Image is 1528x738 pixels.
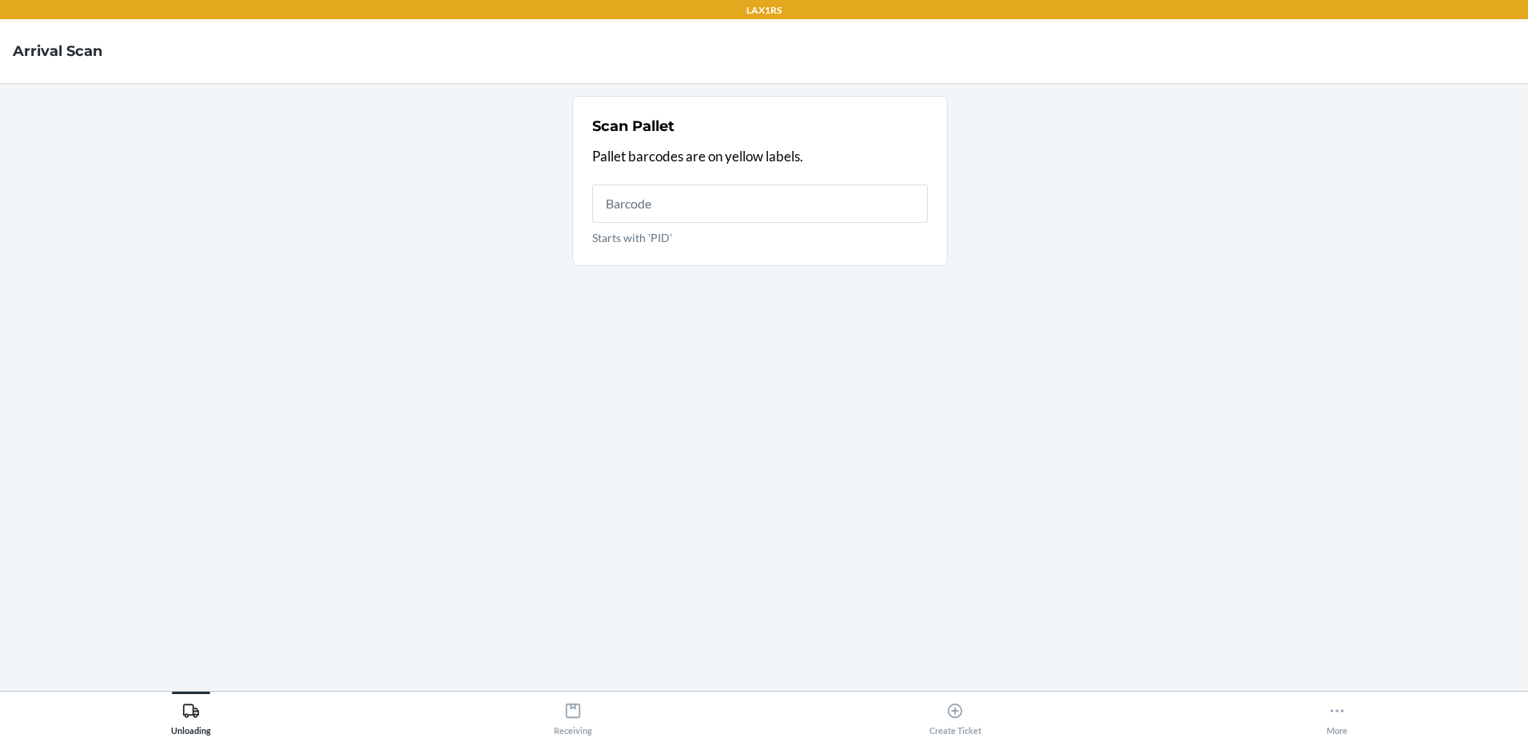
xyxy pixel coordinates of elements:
p: Pallet barcodes are on yellow labels. [592,146,928,167]
div: Create Ticket [929,696,981,736]
h2: Scan Pallet [592,116,674,137]
p: LAX1RS [746,3,782,18]
p: Starts with 'PID' [592,229,928,246]
div: Receiving [554,696,592,736]
button: More [1146,692,1528,736]
h4: Arrival Scan [13,41,102,61]
div: Unloading [171,696,211,736]
button: Create Ticket [764,692,1146,736]
div: More [1327,696,1347,736]
input: Starts with 'PID' [592,184,928,223]
button: Receiving [382,692,764,736]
